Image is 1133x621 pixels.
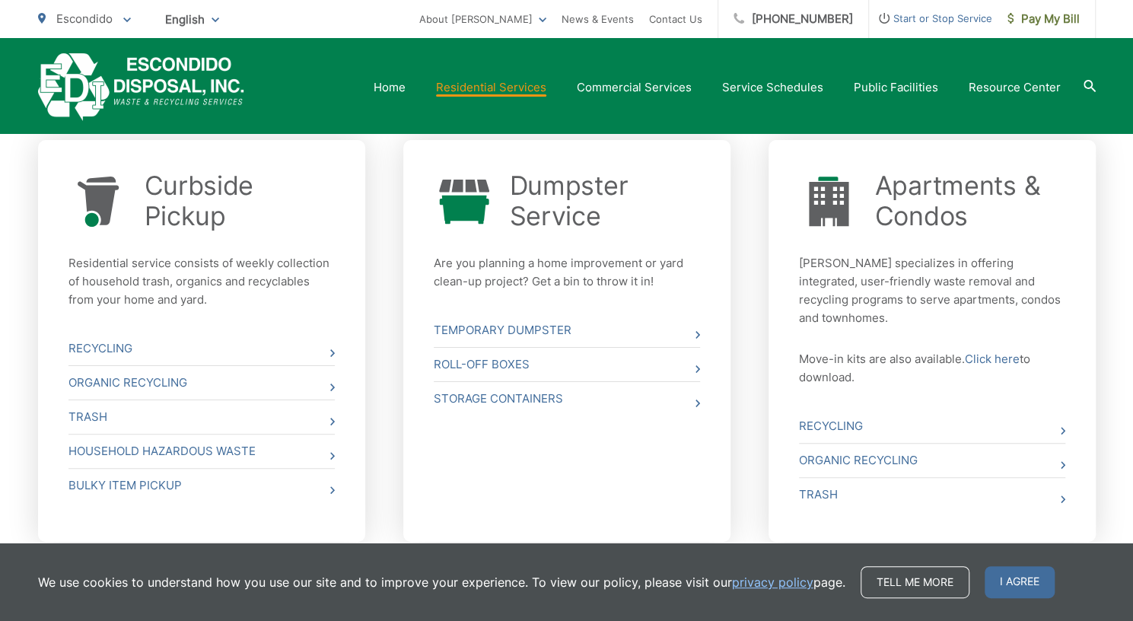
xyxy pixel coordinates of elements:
[145,170,335,231] a: Curbside Pickup
[68,435,335,468] a: Household Hazardous Waste
[434,382,700,416] a: Storage Containers
[38,573,845,591] p: We use cookies to understand how you use our site and to improve your experience. To view our pol...
[510,170,700,231] a: Dumpster Service
[854,78,938,97] a: Public Facilities
[649,10,702,28] a: Contact Us
[875,170,1065,231] a: Apartments & Condos
[38,53,244,121] a: EDCD logo. Return to the homepage.
[68,366,335,400] a: Organic Recycling
[969,78,1061,97] a: Resource Center
[732,573,813,591] a: privacy policy
[799,444,1065,477] a: Organic Recycling
[434,314,700,347] a: Temporary Dumpster
[861,566,969,598] a: Tell me more
[434,254,700,291] p: Are you planning a home improvement or yard clean-up project? Get a bin to throw it in!
[68,469,335,502] a: Bulky Item Pickup
[419,10,546,28] a: About [PERSON_NAME]
[577,78,692,97] a: Commercial Services
[799,409,1065,443] a: Recycling
[799,254,1065,327] p: [PERSON_NAME] specializes in offering integrated, user-friendly waste removal and recycling progr...
[68,254,335,309] p: Residential service consists of weekly collection of household trash, organics and recyclables fr...
[985,566,1055,598] span: I agree
[965,350,1020,368] a: Click here
[1007,10,1080,28] span: Pay My Bill
[68,332,335,365] a: Recycling
[799,350,1065,387] p: Move-in kits are also available. to download.
[722,78,823,97] a: Service Schedules
[436,78,546,97] a: Residential Services
[562,10,634,28] a: News & Events
[374,78,406,97] a: Home
[154,6,231,33] span: English
[434,348,700,381] a: Roll-Off Boxes
[799,478,1065,511] a: Trash
[56,11,113,26] span: Escondido
[68,400,335,434] a: Trash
